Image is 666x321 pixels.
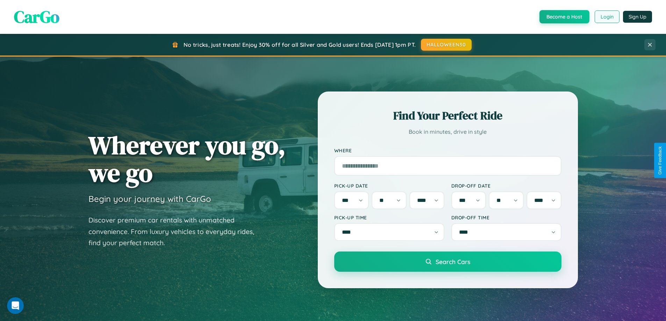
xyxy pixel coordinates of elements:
[623,11,652,23] button: Sign Up
[334,147,561,153] label: Where
[14,5,59,28] span: CarGo
[334,214,444,220] label: Pick-up Time
[539,10,589,23] button: Become a Host
[7,297,24,314] iframe: Intercom live chat
[658,146,663,175] div: Give Feedback
[451,183,561,189] label: Drop-off Date
[88,131,286,187] h1: Wherever you go, we go
[184,41,416,48] span: No tricks, just treats! Enjoy 30% off for all Silver and Gold users! Ends [DATE] 1pm PT.
[334,251,561,272] button: Search Cars
[334,127,561,137] p: Book in minutes, drive in style
[595,10,620,23] button: Login
[421,39,472,51] button: HALLOWEEN30
[88,194,211,204] h3: Begin your journey with CarGo
[88,214,263,249] p: Discover premium car rentals with unmatched convenience. From luxury vehicles to everyday rides, ...
[334,183,444,189] label: Pick-up Date
[436,258,470,265] span: Search Cars
[334,108,561,123] h2: Find Your Perfect Ride
[451,214,561,220] label: Drop-off Time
